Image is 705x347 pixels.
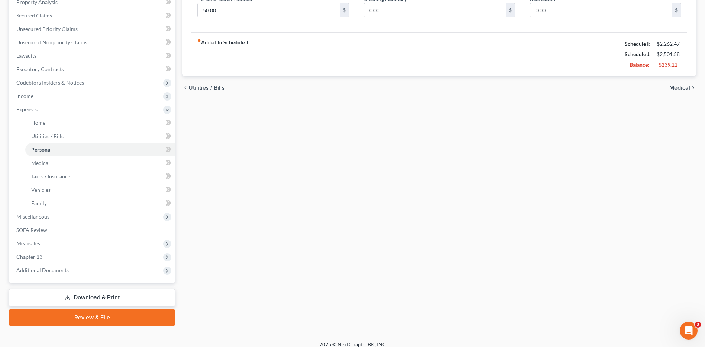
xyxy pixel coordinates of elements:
a: Executory Contracts [10,63,175,76]
span: Unsecured Nonpriority Claims [16,39,87,45]
iframe: Intercom live chat [680,322,698,340]
div: $ [340,3,349,17]
button: chevron_left Utilities / Bills [182,85,225,91]
span: Family [31,200,47,206]
a: Unsecured Priority Claims [10,22,175,36]
span: Utilities / Bills [31,133,64,139]
a: Medical [25,156,175,170]
a: Utilities / Bills [25,130,175,143]
a: Review & File [9,309,175,326]
input: -- [530,3,672,17]
span: Home [31,120,45,126]
div: -$239.11 [657,61,681,69]
span: Medical [669,85,690,91]
span: Personal [31,146,52,153]
span: Chapter 13 [16,254,42,260]
strong: Schedule J: [625,51,651,57]
div: $2,501.58 [657,51,681,58]
i: fiber_manual_record [197,39,201,42]
span: Codebtors Insiders & Notices [16,79,84,86]
div: $ [506,3,515,17]
span: Unsecured Priority Claims [16,26,78,32]
span: 3 [695,322,701,328]
strong: Added to Schedule J [197,39,248,70]
span: Miscellaneous [16,213,49,220]
span: Income [16,93,33,99]
span: Vehicles [31,187,51,193]
input: -- [364,3,506,17]
div: $ [672,3,681,17]
div: $2,262.47 [657,40,681,48]
span: Secured Claims [16,12,52,19]
span: Lawsuits [16,52,36,59]
a: Download & Print [9,289,175,306]
strong: Balance: [630,61,649,68]
span: Executory Contracts [16,66,64,72]
a: Lawsuits [10,49,175,63]
span: Additional Documents [16,267,69,273]
button: Medical chevron_right [669,85,696,91]
span: Medical [31,160,50,166]
a: Unsecured Nonpriority Claims [10,36,175,49]
i: chevron_right [690,85,696,91]
a: Taxes / Insurance [25,170,175,183]
span: Taxes / Insurance [31,173,70,179]
span: Utilities / Bills [188,85,225,91]
a: Family [25,197,175,210]
span: Means Test [16,240,42,246]
a: SOFA Review [10,223,175,237]
a: Personal [25,143,175,156]
a: Secured Claims [10,9,175,22]
a: Home [25,116,175,130]
a: Vehicles [25,183,175,197]
i: chevron_left [182,85,188,91]
span: SOFA Review [16,227,47,233]
input: -- [198,3,339,17]
strong: Schedule I: [625,41,650,47]
span: Expenses [16,106,38,112]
